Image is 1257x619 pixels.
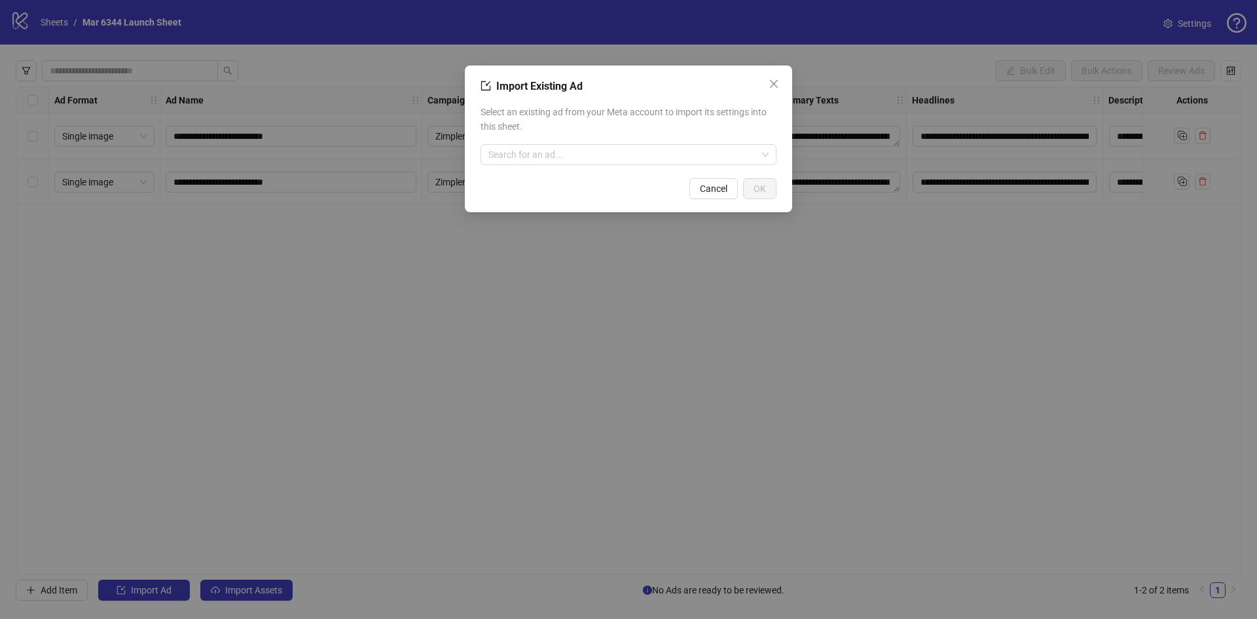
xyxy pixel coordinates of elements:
[481,81,491,91] span: import
[496,80,583,92] span: Import Existing Ad
[689,178,738,199] button: Cancel
[763,73,784,94] button: Close
[769,79,779,89] span: close
[700,183,727,194] span: Cancel
[743,178,776,199] button: OK
[481,105,776,134] span: Select an existing ad from your Meta account to import its settings into this sheet.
